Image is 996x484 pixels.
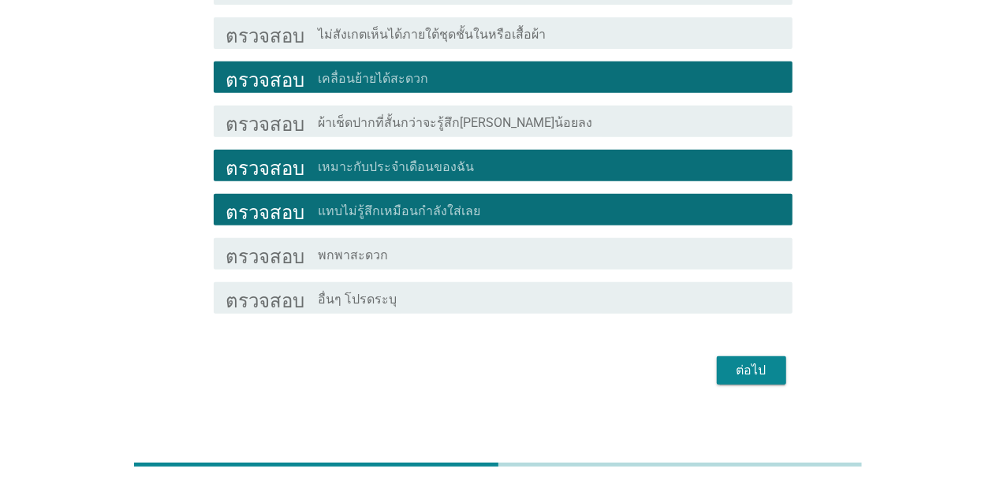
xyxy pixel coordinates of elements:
[319,115,593,130] font: ผ้าเช็ดปากที่สั้นกว่าจะรู้สึก[PERSON_NAME]น้อยลง
[226,68,305,87] font: ตรวจสอบ
[226,244,305,263] font: ตรวจสอบ
[319,203,481,218] font: แทบไม่รู้สึกเหมือนกำลังใส่เลย
[226,289,305,307] font: ตรวจสอบ
[319,292,397,307] font: อื่นๆ โปรดระบุ
[226,200,305,219] font: ตรวจสอบ
[319,248,389,262] font: พกพาสะดวก
[319,159,475,174] font: เหมาะกับประจำเดือนของฉัน
[319,71,429,86] font: เคลื่อนย้ายได้สะดวก
[319,27,546,42] font: ไม่สังเกตเห็นได้ภายใต้ชุดชั้นในหรือเสื้อผ้า
[226,156,305,175] font: ตรวจสอบ
[717,356,786,385] button: ต่อไป
[226,24,305,43] font: ตรวจสอบ
[226,112,305,131] font: ตรวจสอบ
[737,363,767,378] font: ต่อไป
